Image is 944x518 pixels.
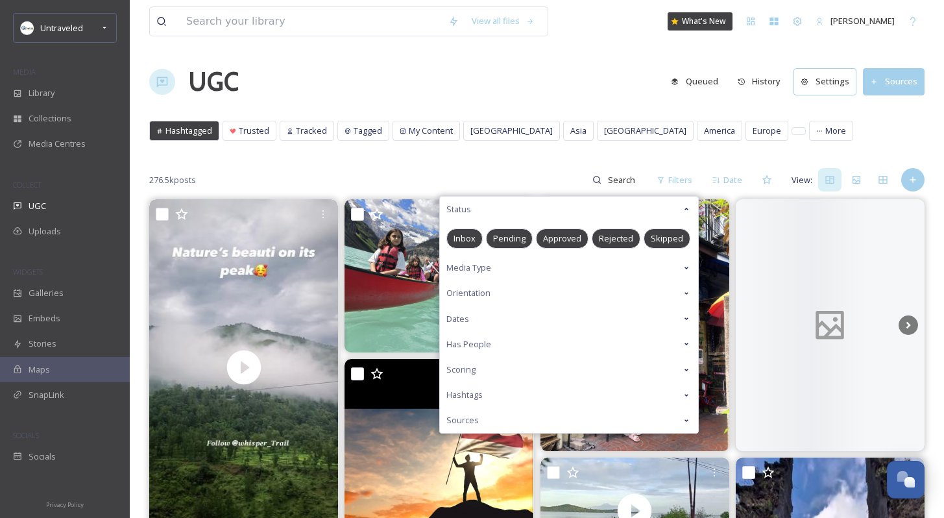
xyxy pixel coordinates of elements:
a: History [731,69,794,94]
img: Untitled%20design.png [21,21,34,34]
img: We love creating special journeys for our guests, the pictures say so much 😊. Thank you for the t... [345,199,533,352]
span: Library [29,87,54,99]
a: [PERSON_NAME] [809,8,901,34]
span: Galleries [29,287,64,299]
span: Approved [543,232,581,245]
span: Maps [29,364,50,376]
span: Filters [668,174,692,186]
span: Pending [493,232,526,245]
span: WIDGETS [13,267,43,277]
span: MEDIA [13,67,36,77]
span: SnapLink [29,389,64,401]
span: Hashtagged [165,125,212,137]
a: View all files [465,8,541,34]
span: Stories [29,338,56,350]
span: Asia [570,125,587,137]
button: Queued [664,69,725,94]
input: Search your library [180,7,442,36]
span: Tagged [354,125,382,137]
span: Privacy Policy [46,500,84,509]
span: Trusted [239,125,269,137]
span: Sources [446,414,479,426]
a: Privacy Policy [46,496,84,512]
button: Settings [793,68,856,95]
span: Untraveled [40,22,83,34]
a: Queued [664,69,731,94]
span: Orientation [446,287,490,299]
span: Embeds [29,312,60,325]
span: Uploads [29,225,61,238]
span: 276.5k posts [149,174,196,186]
button: History [731,69,788,94]
span: Media Centres [29,138,86,150]
span: Socials [29,450,56,463]
span: Scoring [446,364,476,376]
a: Settings [793,68,863,95]
span: Hashtags [446,389,483,401]
span: [GEOGRAPHIC_DATA] [604,125,686,137]
span: COLLECT [13,180,41,190]
span: Collections [29,112,71,125]
span: [PERSON_NAME] [830,15,895,27]
span: Status [446,203,471,216]
span: Dates [446,313,469,325]
button: Open Chat [887,461,925,499]
input: Search [601,167,644,193]
span: UGC [29,200,46,212]
span: View: [792,174,812,186]
button: Sources [863,68,925,95]
span: Tracked [296,125,327,137]
span: Europe [753,125,781,137]
span: [GEOGRAPHIC_DATA] [470,125,553,137]
span: Media Type [446,262,491,274]
a: What's New [668,12,732,31]
span: My Content [409,125,453,137]
span: America [704,125,735,137]
span: More [825,125,846,137]
span: Date [723,174,742,186]
a: UGC [188,62,239,101]
span: Skipped [651,232,683,245]
span: Has People [446,338,491,351]
span: SOCIALS [13,430,39,440]
span: Rejected [599,232,633,245]
span: Inbox [454,232,476,245]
